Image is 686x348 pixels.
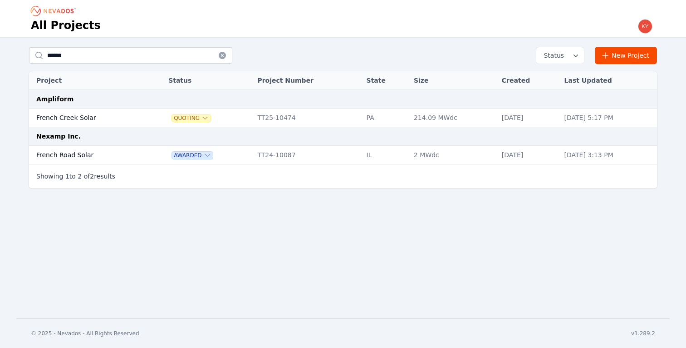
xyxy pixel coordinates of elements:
[36,172,115,181] p: Showing to of results
[497,109,560,127] td: [DATE]
[253,71,362,90] th: Project Number
[362,109,409,127] td: PA
[29,90,657,109] td: Ampliform
[409,71,497,90] th: Size
[595,47,657,64] a: New Project
[29,109,149,127] td: French Creek Solar
[638,19,652,34] img: kyle.macdougall@nevados.solar
[65,173,69,180] span: 1
[29,127,657,146] td: Nexamp Inc.
[497,146,560,164] td: [DATE]
[31,4,79,18] nav: Breadcrumb
[29,109,657,127] tr: French Creek SolarQuotingTT25-10474PA214.09 MWdc[DATE][DATE] 5:17 PM
[253,146,362,164] td: TT24-10087
[31,330,139,337] div: © 2025 - Nevados - All Rights Reserved
[29,146,657,164] tr: French Road SolarAwardedTT24-10087IL2 MWdc[DATE][DATE] 3:13 PM
[497,71,560,90] th: Created
[29,146,149,164] td: French Road Solar
[362,71,409,90] th: State
[362,146,409,164] td: IL
[172,114,211,122] button: Quoting
[90,173,94,180] span: 2
[164,71,253,90] th: Status
[409,109,497,127] td: 214.09 MWdc
[560,71,657,90] th: Last Updated
[29,71,149,90] th: Project
[31,18,101,33] h1: All Projects
[253,109,362,127] td: TT25-10474
[172,152,212,159] button: Awarded
[536,47,584,64] button: Status
[409,146,497,164] td: 2 MWdc
[540,51,564,60] span: Status
[560,146,657,164] td: [DATE] 3:13 PM
[631,330,655,337] div: v1.289.2
[78,173,82,180] span: 2
[560,109,657,127] td: [DATE] 5:17 PM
